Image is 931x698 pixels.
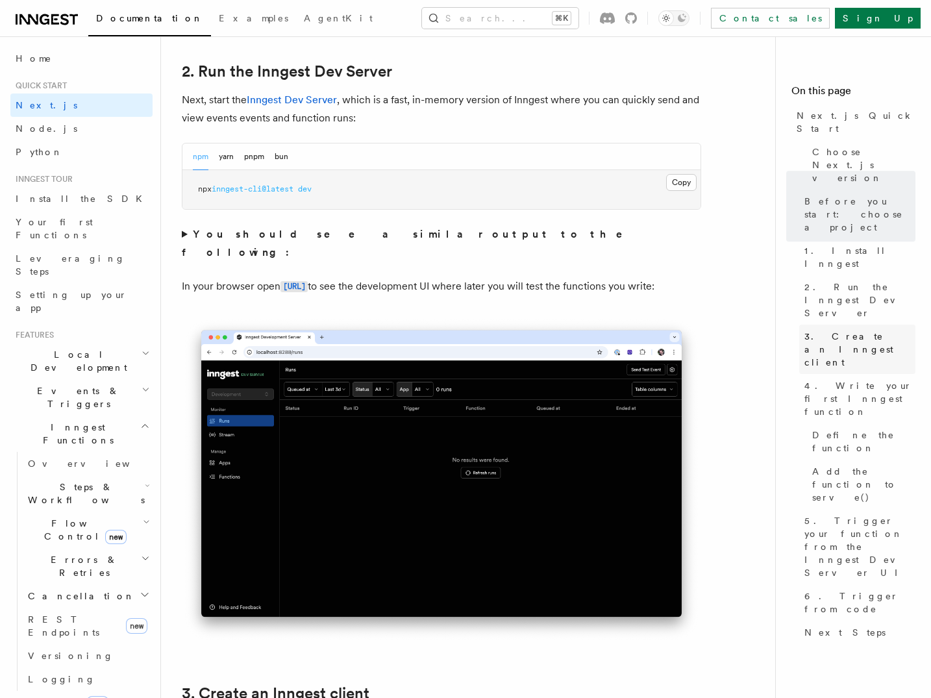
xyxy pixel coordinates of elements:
span: Before you start: choose a project [804,195,915,234]
button: Errors & Retries [23,548,153,584]
span: Documentation [96,13,203,23]
span: Local Development [10,348,142,374]
div: Inngest Functions [10,452,153,691]
p: Next, start the , which is a fast, in-memory version of Inngest where you can quickly send and vi... [182,91,701,127]
a: Node.js [10,117,153,140]
span: REST Endpoints [28,614,99,638]
button: Events & Triggers [10,379,153,416]
span: Choose Next.js version [812,145,915,184]
a: Leveraging Steps [10,247,153,283]
a: Define the function [807,423,915,460]
a: Add the function to serve() [807,460,915,509]
a: Python [10,140,153,164]
span: Cancellation [23,590,135,603]
span: Install the SDK [16,193,150,204]
code: [URL] [280,281,308,292]
a: 2. Run the Inngest Dev Server [799,275,915,325]
span: Features [10,330,54,340]
span: 6. Trigger from code [804,590,915,616]
a: Next.js [10,93,153,117]
span: Node.js [16,123,77,134]
a: 6. Trigger from code [799,584,915,621]
a: 2. Run the Inngest Dev Server [182,62,392,81]
h4: On this page [791,83,915,104]
span: Versioning [28,651,114,661]
button: pnpm [244,143,264,170]
a: 3. Create an Inngest client [799,325,915,374]
span: Next Steps [804,626,886,639]
a: Versioning [23,644,153,667]
button: Search...⌘K [422,8,578,29]
a: Overview [23,452,153,475]
a: Logging [23,667,153,691]
span: 5. Trigger your function from the Inngest Dev Server UI [804,514,915,579]
span: Next.js [16,100,77,110]
a: Home [10,47,153,70]
button: Cancellation [23,584,153,608]
a: Setting up your app [10,283,153,319]
button: Inngest Functions [10,416,153,452]
a: Install the SDK [10,187,153,210]
a: 1. Install Inngest [799,239,915,275]
span: Leveraging Steps [16,253,125,277]
a: AgentKit [296,4,380,35]
summary: You should see a similar output to the following: [182,225,701,262]
span: Python [16,147,63,157]
span: new [105,530,127,544]
a: Inngest Dev Server [247,93,337,106]
span: Steps & Workflows [23,480,145,506]
p: In your browser open to see the development UI where later you will test the functions you write: [182,277,701,296]
a: [URL] [280,280,308,292]
button: yarn [219,143,234,170]
span: 4. Write your first Inngest function [804,379,915,418]
span: Next.js Quick Start [797,109,915,135]
a: Contact sales [711,8,830,29]
span: 2. Run the Inngest Dev Server [804,280,915,319]
span: 1. Install Inngest [804,244,915,270]
a: Documentation [88,4,211,36]
a: Examples [211,4,296,35]
a: Next.js Quick Start [791,104,915,140]
span: Examples [219,13,288,23]
span: AgentKit [304,13,373,23]
span: 3. Create an Inngest client [804,330,915,369]
button: Steps & Workflows [23,475,153,512]
span: Your first Functions [16,217,93,240]
button: Flow Controlnew [23,512,153,548]
button: Toggle dark mode [658,10,689,26]
kbd: ⌘K [552,12,571,25]
a: Before you start: choose a project [799,190,915,239]
span: Logging [28,674,95,684]
button: bun [275,143,288,170]
span: Add the function to serve() [812,465,915,504]
span: Flow Control [23,517,143,543]
span: Home [16,52,52,65]
a: Your first Functions [10,210,153,247]
a: REST Endpointsnew [23,608,153,644]
button: Local Development [10,343,153,379]
img: Inngest Dev Server's 'Runs' tab with no data [182,317,701,643]
span: Quick start [10,81,67,91]
span: npx [198,184,212,193]
button: npm [193,143,208,170]
span: inngest-cli@latest [212,184,293,193]
span: Inngest tour [10,174,73,184]
a: 5. Trigger your function from the Inngest Dev Server UI [799,509,915,584]
span: Errors & Retries [23,553,141,579]
a: Choose Next.js version [807,140,915,190]
button: Copy [666,174,697,191]
span: dev [298,184,312,193]
span: new [126,618,147,634]
strong: You should see a similar output to the following: [182,228,641,258]
a: Sign Up [835,8,921,29]
span: Overview [28,458,162,469]
span: Setting up your app [16,290,127,313]
a: Next Steps [799,621,915,644]
span: Events & Triggers [10,384,142,410]
span: Define the function [812,429,915,455]
a: 4. Write your first Inngest function [799,374,915,423]
span: Inngest Functions [10,421,140,447]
